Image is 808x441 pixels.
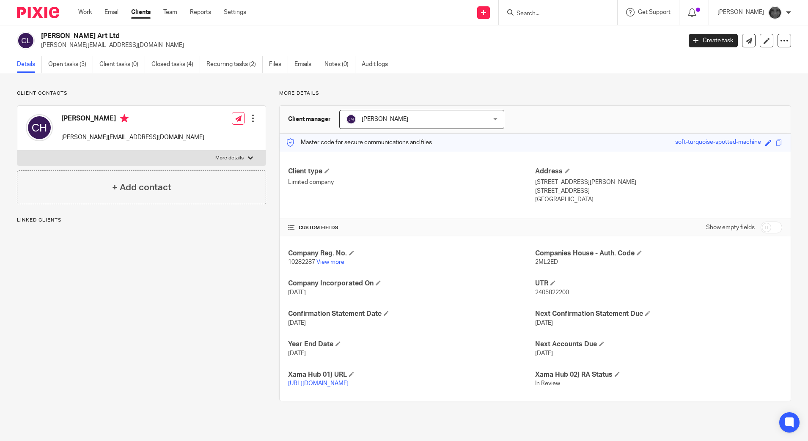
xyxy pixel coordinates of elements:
h4: + Add contact [112,181,171,194]
span: [DATE] [535,320,553,326]
p: [PERSON_NAME] [717,8,764,16]
span: 10282287 [288,259,315,265]
div: soft-turquoise-spotted-machine [675,138,761,148]
img: svg%3E [17,32,35,49]
h2: [PERSON_NAME] Art Ltd [41,32,549,41]
p: [STREET_ADDRESS] [535,187,782,195]
p: Client contacts [17,90,266,97]
p: [STREET_ADDRESS][PERSON_NAME] [535,178,782,186]
label: Show empty fields [706,223,755,232]
p: [GEOGRAPHIC_DATA] [535,195,782,204]
h4: Client type [288,167,535,176]
a: Recurring tasks (2) [206,56,263,73]
span: In Review [535,381,560,386]
p: [PERSON_NAME][EMAIL_ADDRESS][DOMAIN_NAME] [41,41,676,49]
a: Create task [689,34,738,47]
a: Clients [131,8,151,16]
h4: Next Confirmation Statement Due [535,310,782,318]
h4: Next Accounts Due [535,340,782,349]
a: Emails [294,56,318,73]
input: Search [516,10,592,18]
h4: Xama Hub 02) RA Status [535,370,782,379]
img: svg%3E [346,114,356,124]
p: [PERSON_NAME][EMAIL_ADDRESS][DOMAIN_NAME] [61,133,204,142]
a: Details [17,56,42,73]
a: Audit logs [362,56,394,73]
span: [DATE] [535,351,553,356]
span: 2405822200 [535,290,569,296]
span: [DATE] [288,320,306,326]
a: Client tasks (0) [99,56,145,73]
span: Get Support [638,9,671,15]
a: View more [316,259,344,265]
a: [URL][DOMAIN_NAME] [288,381,349,386]
a: Open tasks (3) [48,56,93,73]
span: [DATE] [288,351,306,356]
a: Team [163,8,177,16]
h4: Xama Hub 01) URL [288,370,535,379]
p: Master code for secure communications and files [286,138,432,147]
h4: [PERSON_NAME] [61,114,204,125]
p: Limited company [288,178,535,186]
img: Snapchat-1387757528.jpg [768,6,782,19]
h4: Address [535,167,782,176]
a: Email [104,8,118,16]
span: [DATE] [288,290,306,296]
a: Files [269,56,288,73]
a: Closed tasks (4) [151,56,200,73]
i: Primary [120,114,129,123]
img: Pixie [17,7,59,18]
p: Linked clients [17,217,266,224]
span: [PERSON_NAME] [362,116,408,122]
h4: Confirmation Statement Date [288,310,535,318]
a: Settings [224,8,246,16]
h4: Company Incorporated On [288,279,535,288]
p: More details [215,155,244,162]
h4: CUSTOM FIELDS [288,225,535,231]
h4: Companies House - Auth. Code [535,249,782,258]
h3: Client manager [288,115,331,123]
span: 2ML2ED [535,259,558,265]
a: Reports [190,8,211,16]
h4: UTR [535,279,782,288]
h4: Year End Date [288,340,535,349]
a: Notes (0) [324,56,355,73]
h4: Company Reg. No. [288,249,535,258]
a: Work [78,8,92,16]
img: svg%3E [26,114,53,141]
p: More details [279,90,791,97]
